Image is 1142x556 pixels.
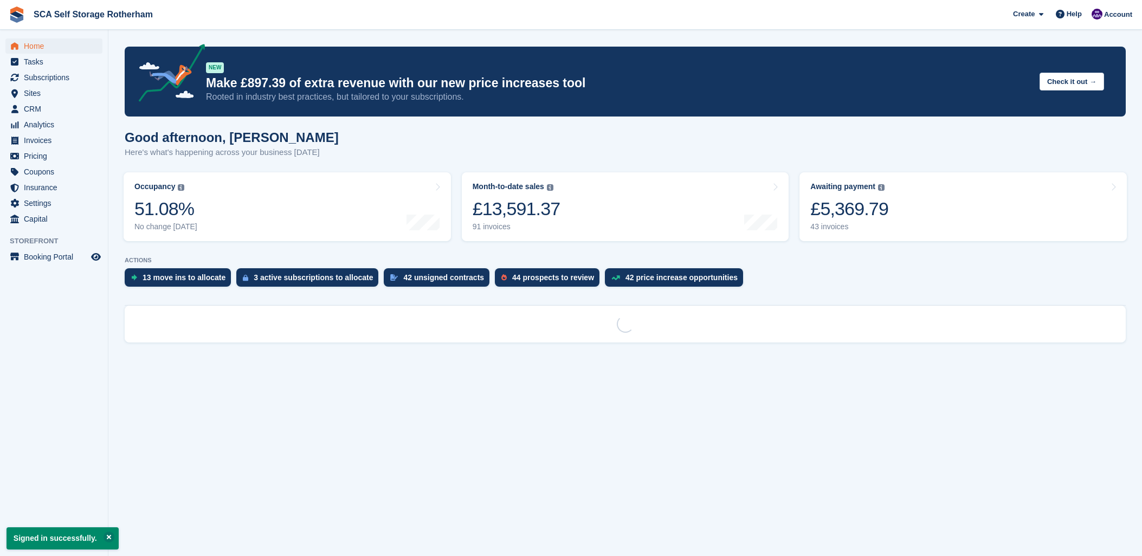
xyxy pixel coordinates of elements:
a: 42 price increase opportunities [605,268,749,292]
img: active_subscription_to_allocate_icon-d502201f5373d7db506a760aba3b589e785aa758c864c3986d89f69b8ff3... [243,274,248,281]
img: price-adjustments-announcement-icon-8257ccfd72463d97f412b2fc003d46551f7dbcb40ab6d574587a9cd5c0d94... [130,44,205,106]
span: Coupons [24,164,89,179]
img: price_increase_opportunities-93ffe204e8149a01c8c9dc8f82e8f89637d9d84a8eef4429ea346261dce0b2c0.svg [611,275,620,280]
a: 13 move ins to allocate [125,268,236,292]
img: prospect-51fa495bee0391a8d652442698ab0144808aea92771e9ea1ae160a38d050c398.svg [501,274,507,281]
span: Help [1067,9,1082,20]
span: Home [24,38,89,54]
a: menu [5,133,102,148]
a: menu [5,249,102,264]
button: Check it out → [1040,73,1104,90]
a: menu [5,211,102,227]
a: 3 active subscriptions to allocate [236,268,384,292]
div: 43 invoices [810,222,888,231]
span: Capital [24,211,89,227]
a: Awaiting payment £5,369.79 43 invoices [799,172,1127,241]
a: 42 unsigned contracts [384,268,495,292]
div: No change [DATE] [134,222,197,231]
p: Rooted in industry best practices, but tailored to your subscriptions. [206,91,1031,103]
img: Kelly Neesham [1092,9,1102,20]
img: contract_signature_icon-13c848040528278c33f63329250d36e43548de30e8caae1d1a13099fd9432cc5.svg [390,274,398,281]
span: Sites [24,86,89,101]
a: Occupancy 51.08% No change [DATE] [124,172,451,241]
span: Pricing [24,148,89,164]
a: menu [5,38,102,54]
a: menu [5,164,102,179]
div: 42 price increase opportunities [625,273,738,282]
div: Month-to-date sales [473,182,544,191]
span: Invoices [24,133,89,148]
div: 44 prospects to review [512,273,594,282]
div: Awaiting payment [810,182,875,191]
div: 91 invoices [473,222,560,231]
div: Occupancy [134,182,175,191]
span: Create [1013,9,1035,20]
span: Subscriptions [24,70,89,85]
a: menu [5,54,102,69]
div: 42 unsigned contracts [403,273,484,282]
span: Analytics [24,117,89,132]
span: Tasks [24,54,89,69]
p: Here's what's happening across your business [DATE] [125,146,339,159]
a: menu [5,196,102,211]
span: Booking Portal [24,249,89,264]
a: menu [5,117,102,132]
h1: Good afternoon, [PERSON_NAME] [125,130,339,145]
a: menu [5,70,102,85]
span: Account [1104,9,1132,20]
span: Settings [24,196,89,211]
img: move_ins_to_allocate_icon-fdf77a2bb77ea45bf5b3d319d69a93e2d87916cf1d5bf7949dd705db3b84f3ca.svg [131,274,137,281]
a: Preview store [89,250,102,263]
p: Signed in successfully. [7,527,119,549]
img: icon-info-grey-7440780725fd019a000dd9b08b2336e03edf1995a4989e88bcd33f0948082b44.svg [878,184,885,191]
div: 13 move ins to allocate [143,273,225,282]
a: 44 prospects to review [495,268,605,292]
div: 3 active subscriptions to allocate [254,273,373,282]
p: ACTIONS [125,257,1126,264]
span: CRM [24,101,89,117]
img: icon-info-grey-7440780725fd019a000dd9b08b2336e03edf1995a4989e88bcd33f0948082b44.svg [178,184,184,191]
a: Month-to-date sales £13,591.37 91 invoices [462,172,789,241]
a: SCA Self Storage Rotherham [29,5,157,23]
div: £13,591.37 [473,198,560,220]
span: Storefront [10,236,108,247]
span: Insurance [24,180,89,195]
div: £5,369.79 [810,198,888,220]
a: menu [5,148,102,164]
a: menu [5,101,102,117]
img: stora-icon-8386f47178a22dfd0bd8f6a31ec36ba5ce8667c1dd55bd0f319d3a0aa187defe.svg [9,7,25,23]
a: menu [5,180,102,195]
p: Make £897.39 of extra revenue with our new price increases tool [206,75,1031,91]
div: 51.08% [134,198,197,220]
a: menu [5,86,102,101]
img: icon-info-grey-7440780725fd019a000dd9b08b2336e03edf1995a4989e88bcd33f0948082b44.svg [547,184,553,191]
div: NEW [206,62,224,73]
